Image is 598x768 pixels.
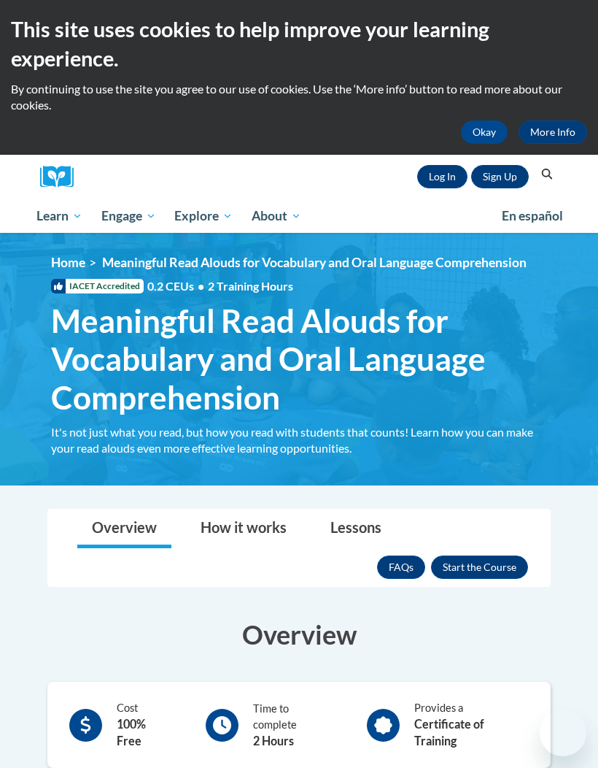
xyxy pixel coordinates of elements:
[377,556,425,579] a: FAQs
[208,279,293,293] span: 2 Training Hours
[51,424,554,456] div: It's not just what you read, but how you read with students that counts! Learn how you can make y...
[253,734,294,748] b: 2 Hours
[502,208,563,223] span: En español
[102,255,527,270] span: Meaningful Read Alouds for Vocabulary and Oral Language Comprehension
[11,15,587,74] h2: This site uses cookies to help improve your learning experience.
[519,120,587,144] a: More Info
[198,279,204,293] span: •
[51,279,144,293] span: IACET Accredited
[117,717,146,748] b: 100% Free
[40,166,84,188] img: Logo brand
[36,207,82,225] span: Learn
[51,255,85,270] a: Home
[431,556,528,579] button: Enroll
[11,81,587,113] p: By continuing to use the site you agree to our use of cookies. Use the ‘More info’ button to read...
[536,166,558,183] button: Search
[51,302,554,417] span: Meaningful Read Alouds for Vocabulary and Oral Language Comprehension
[492,201,572,231] a: En español
[92,199,166,233] a: Engage
[242,199,311,233] a: About
[252,207,301,225] span: About
[77,510,171,548] a: Overview
[26,199,572,233] div: Main menu
[316,510,396,548] a: Lessons
[417,165,467,188] a: Log In
[540,710,586,756] iframe: Button to launch messaging window
[40,166,84,188] a: Cox Campus
[165,199,242,233] a: Explore
[101,207,156,225] span: Engage
[461,120,508,144] button: Okay
[414,700,529,750] div: Provides a
[47,616,551,653] h3: Overview
[147,278,293,294] span: 0.2 CEUs
[186,510,301,548] a: How it works
[174,207,233,225] span: Explore
[471,165,529,188] a: Register
[27,199,92,233] a: Learn
[414,717,484,748] b: Certificate of Training
[117,700,173,750] div: Cost
[253,701,335,750] div: Time to complete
